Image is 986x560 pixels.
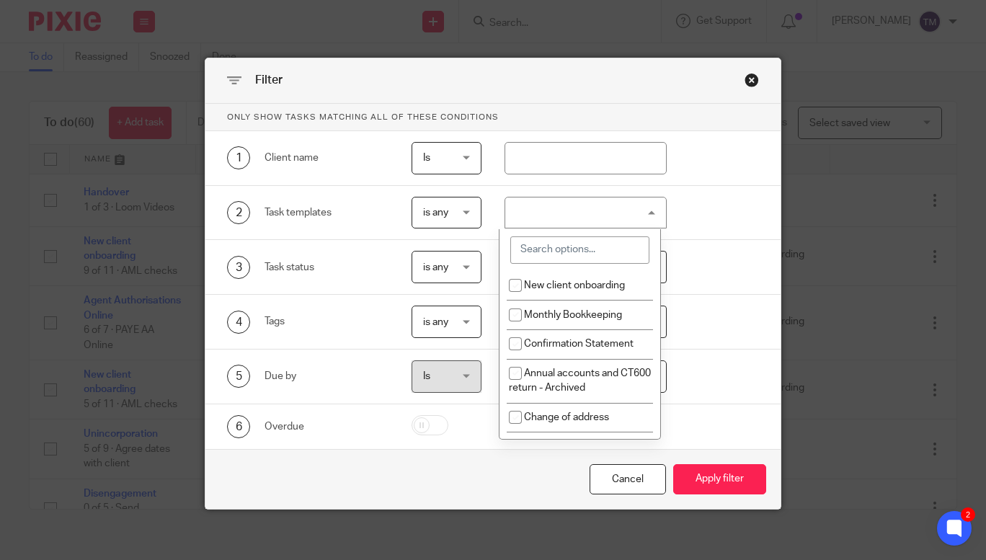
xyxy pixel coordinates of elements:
span: is any [423,262,448,272]
div: Task status [265,260,389,275]
div: 3 [227,256,250,279]
div: Client name [265,151,389,165]
div: Task templates [265,205,389,220]
div: 5 [227,365,250,388]
div: Close this dialog window [745,73,759,87]
div: Due by [265,369,389,383]
div: 2 [227,201,250,224]
span: Is [423,153,430,163]
span: is any [423,208,448,218]
span: Is [423,371,430,381]
span: Filter [255,74,283,86]
div: 1 [227,146,250,169]
span: Confirmation Statement [524,339,634,349]
span: Monthly Bookkeeping [524,310,622,320]
p: Only show tasks matching all of these conditions [205,104,781,131]
div: 6 [227,415,250,438]
button: Apply filter [673,464,766,495]
div: 2 [961,507,975,522]
div: Overdue [265,419,389,434]
div: 4 [227,311,250,334]
span: New client onboarding [524,280,625,290]
div: Tags [265,314,389,329]
div: Close this dialog window [590,464,666,495]
span: Change of address [524,412,609,422]
input: Search options... [510,236,649,264]
span: is any [423,317,448,327]
span: Annual accounts and CT600 return - Archived [509,368,651,394]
